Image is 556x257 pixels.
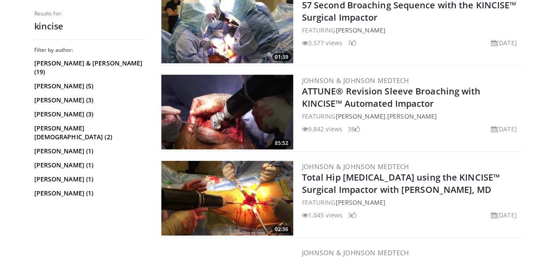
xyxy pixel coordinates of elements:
[302,25,520,35] div: FEATURING
[491,210,517,220] li: [DATE]
[335,26,385,34] a: [PERSON_NAME]
[335,112,385,120] a: [PERSON_NAME]
[302,124,342,134] li: 9,842 views
[272,53,291,61] span: 01:39
[302,198,520,207] div: FEATURING
[302,76,409,85] a: Johnson & Johnson MedTech
[387,112,437,120] a: [PERSON_NAME]
[302,85,481,109] a: ATTUNE® Revision Sleeve Broaching with KINCISE™ Automated Impactor
[302,248,409,257] a: Johnson & Johnson MedTech
[302,112,520,121] div: FEATURING ,
[34,189,144,198] a: [PERSON_NAME] (1)
[34,175,144,184] a: [PERSON_NAME] (1)
[34,124,144,141] a: [PERSON_NAME][DEMOGRAPHIC_DATA] (2)
[302,162,409,171] a: Johnson & Johnson MedTech
[302,38,342,47] li: 3,577 views
[491,124,517,134] li: [DATE]
[302,171,500,195] a: Total Hip [MEDICAL_DATA] using the KINCISE™ Surgical Impactor with [PERSON_NAME], MD
[348,124,360,134] li: 38
[34,82,144,90] a: [PERSON_NAME] (5)
[161,161,293,235] img: 2b9aae90-c8db-433d-8658-9224a92dc240.300x170_q85_crop-smart_upscale.jpg
[34,161,144,170] a: [PERSON_NAME] (1)
[302,210,342,220] li: 1,045 views
[34,110,144,119] a: [PERSON_NAME] (3)
[34,47,146,54] h3: Filter by author:
[34,147,144,156] a: [PERSON_NAME] (1)
[34,59,144,76] a: [PERSON_NAME] & [PERSON_NAME] (19)
[161,75,293,149] img: a6cc4739-87cc-4358-abd9-235c6f460cb9.300x170_q85_crop-smart_upscale.jpg
[348,38,356,47] li: 7
[491,38,517,47] li: [DATE]
[34,96,144,105] a: [PERSON_NAME] (3)
[348,210,356,220] li: 3
[34,21,146,32] h2: kincise
[161,161,293,235] a: 02:36
[161,75,293,149] a: 85:52
[335,198,385,206] a: [PERSON_NAME]
[272,139,291,147] span: 85:52
[272,225,291,233] span: 02:36
[34,10,146,17] p: Results for:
